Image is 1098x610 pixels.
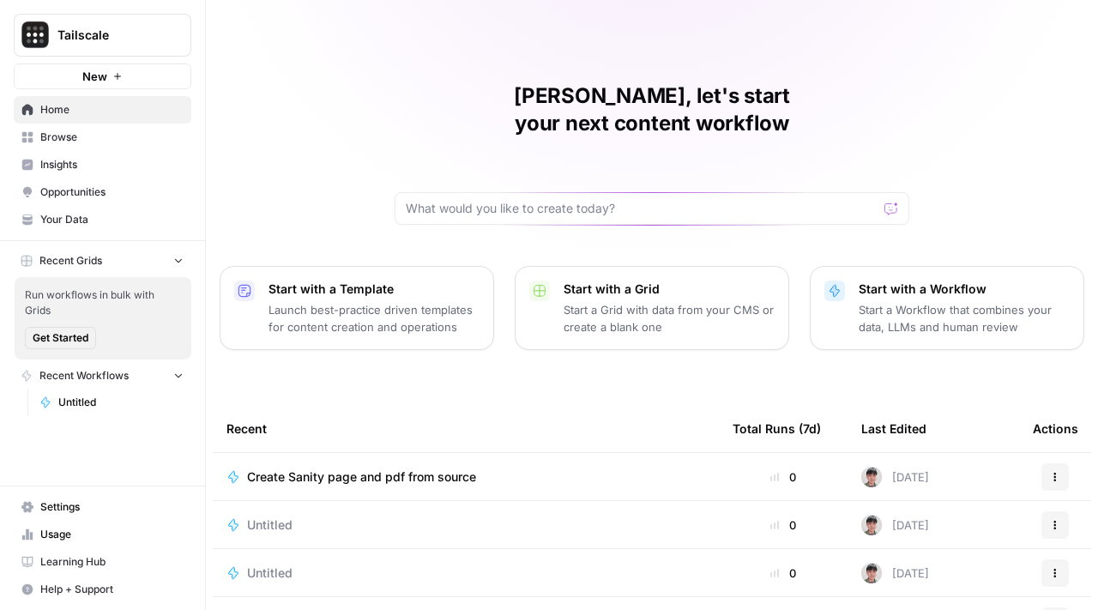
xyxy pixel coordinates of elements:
[14,178,191,206] a: Opportunities
[40,184,184,200] span: Opportunities
[82,68,107,85] span: New
[247,565,293,582] span: Untitled
[40,130,184,145] span: Browse
[733,468,834,486] div: 0
[40,157,184,172] span: Insights
[14,96,191,124] a: Home
[859,301,1070,335] p: Start a Workflow that combines your data, LLMs and human review
[40,102,184,118] span: Home
[32,389,191,416] a: Untitled
[1033,405,1078,452] div: Actions
[14,363,191,389] button: Recent Workflows
[40,554,184,570] span: Learning Hub
[226,565,705,582] a: Untitled
[733,405,821,452] div: Total Runs (7d)
[733,565,834,582] div: 0
[39,253,102,269] span: Recent Grids
[247,516,293,534] span: Untitled
[14,14,191,57] button: Workspace: Tailscale
[14,63,191,89] button: New
[810,266,1084,350] button: Start with a WorkflowStart a Workflow that combines your data, LLMs and human review
[57,27,161,44] span: Tailscale
[40,499,184,515] span: Settings
[40,582,184,597] span: Help + Support
[14,576,191,603] button: Help + Support
[39,368,129,384] span: Recent Workflows
[14,206,191,233] a: Your Data
[564,301,775,335] p: Start a Grid with data from your CMS or create a blank one
[861,515,929,535] div: [DATE]
[268,301,480,335] p: Launch best-practice driven templates for content creation and operations
[226,405,705,452] div: Recent
[20,20,51,51] img: Tailscale Logo
[220,266,494,350] button: Start with a TemplateLaunch best-practice driven templates for content creation and operations
[14,493,191,521] a: Settings
[226,516,705,534] a: Untitled
[14,124,191,151] a: Browse
[14,548,191,576] a: Learning Hub
[861,467,929,487] div: [DATE]
[40,212,184,227] span: Your Data
[268,281,480,298] p: Start with a Template
[515,266,789,350] button: Start with a GridStart a Grid with data from your CMS or create a blank one
[733,516,834,534] div: 0
[14,151,191,178] a: Insights
[861,405,926,452] div: Last Edited
[14,248,191,274] button: Recent Grids
[25,327,96,349] button: Get Started
[58,395,184,410] span: Untitled
[33,330,88,346] span: Get Started
[564,281,775,298] p: Start with a Grid
[226,468,705,486] a: Create Sanity page and pdf from source
[247,468,476,486] span: Create Sanity page and pdf from source
[406,200,878,217] input: What would you like to create today?
[14,521,191,548] a: Usage
[861,467,882,487] img: sovl0rzsh7q512c7soeuts8ux54u
[861,515,882,535] img: sovl0rzsh7q512c7soeuts8ux54u
[861,563,882,583] img: sovl0rzsh7q512c7soeuts8ux54u
[861,563,929,583] div: [DATE]
[395,82,909,137] h1: [PERSON_NAME], let's start your next content workflow
[859,281,1070,298] p: Start with a Workflow
[40,527,184,542] span: Usage
[25,287,181,318] span: Run workflows in bulk with Grids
